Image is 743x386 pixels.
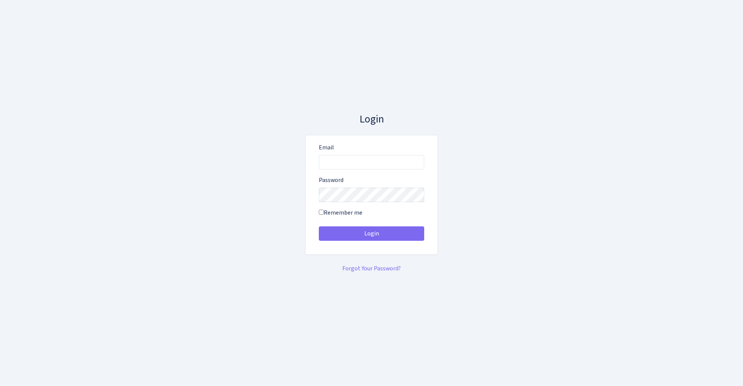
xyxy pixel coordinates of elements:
[319,208,362,217] label: Remember me
[319,226,424,241] button: Login
[319,176,343,185] label: Password
[319,143,334,152] label: Email
[342,264,401,273] a: Forgot Your Password?
[305,113,438,126] h3: Login
[319,210,324,215] input: Remember me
